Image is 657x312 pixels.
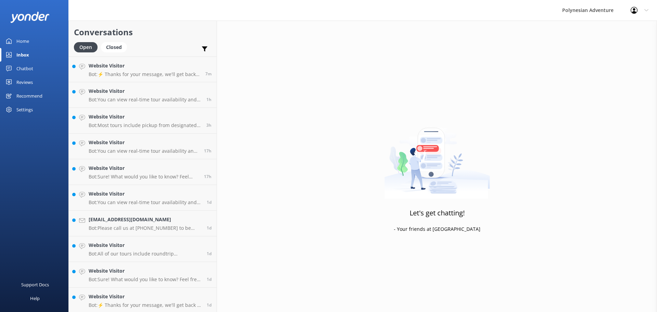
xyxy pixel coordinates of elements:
[89,267,202,275] h4: Website Visitor
[89,87,201,95] h4: Website Visitor
[207,276,211,282] span: Sep 19 2025 01:07pm (UTC -10:00) Pacific/Honolulu
[205,71,211,77] span: Sep 21 2025 09:22am (UTC -10:00) Pacific/Honolulu
[69,159,217,185] a: Website VisitorBot:Sure! What would you like to know? Feel free to ask about tour details, availa...
[410,208,465,219] h3: Let's get chatting!
[89,302,202,308] p: Bot: ⚡ Thanks for your message, we'll get back to you as soon as we can. You're also welcome to k...
[89,122,201,128] p: Bot: Most tours include pickup from designated hotels or airports, but we do not pick up from pri...
[16,89,42,103] div: Recommend
[69,82,217,108] a: Website VisitorBot:You can view real-time tour availability and book your Polynesian Adventure on...
[10,12,50,23] img: yonder-white-logo.png
[89,71,200,77] p: Bot: ⚡ Thanks for your message, we'll get back to you as soon as we can. You're also welcome to k...
[101,43,130,51] a: Closed
[69,236,217,262] a: Website VisitorBot:All of our tours include roundtrip transportation from designated pickup locat...
[101,42,127,52] div: Closed
[206,97,211,102] span: Sep 21 2025 07:38am (UTC -10:00) Pacific/Honolulu
[16,34,29,48] div: Home
[89,293,202,300] h4: Website Visitor
[207,302,211,308] span: Sep 19 2025 10:12am (UTC -10:00) Pacific/Honolulu
[89,97,201,103] p: Bot: You can view real-time tour availability and book your Polynesian Adventure online at [URL][...
[207,225,211,231] span: Sep 19 2025 07:22pm (UTC -10:00) Pacific/Honolulu
[89,139,199,146] h4: Website Visitor
[16,48,29,62] div: Inbox
[89,225,202,231] p: Bot: Please call us at [PHONE_NUMBER] to be assigned the nearest pickup location.
[89,276,202,283] p: Bot: Sure! What would you like to know? Feel free to ask about tour details, availability, pickup...
[204,174,211,179] span: Sep 20 2025 03:31pm (UTC -10:00) Pacific/Honolulu
[21,278,49,291] div: Support Docs
[89,199,202,205] p: Bot: You can view real-time tour availability and book your Polynesian Adventure online at [URL][...
[69,108,217,134] a: Website VisitorBot:Most tours include pickup from designated hotels or airports, but we do not pi...
[207,251,211,257] span: Sep 19 2025 06:02pm (UTC -10:00) Pacific/Honolulu
[16,62,33,75] div: Chatbot
[89,174,199,180] p: Bot: Sure! What would you like to know? Feel free to ask about tour details, availability, pickup...
[89,113,201,121] h4: Website Visitor
[384,113,490,199] img: artwork of a man stealing a conversation from at giant smartphone
[89,216,202,223] h4: [EMAIL_ADDRESS][DOMAIN_NAME]
[30,291,40,305] div: Help
[69,57,217,82] a: Website VisitorBot:⚡ Thanks for your message, we'll get back to you as soon as we can. You're als...
[89,164,199,172] h4: Website Visitor
[89,190,202,198] h4: Website Visitor
[16,75,33,89] div: Reviews
[89,251,202,257] p: Bot: All of our tours include roundtrip transportation from designated pickup locations. For the ...
[74,43,101,51] a: Open
[74,26,211,39] h2: Conversations
[69,134,217,159] a: Website VisitorBot:You can view real-time tour availability and book your Polynesian Adventure on...
[206,122,211,128] span: Sep 21 2025 06:14am (UTC -10:00) Pacific/Honolulu
[207,199,211,205] span: Sep 20 2025 07:12am (UTC -10:00) Pacific/Honolulu
[74,42,98,52] div: Open
[89,241,202,249] h4: Website Visitor
[89,148,199,154] p: Bot: You can view real-time tour availability and book your Polynesian Adventure online at [URL][...
[69,262,217,288] a: Website VisitorBot:Sure! What would you like to know? Feel free to ask about tour details, availa...
[69,185,217,211] a: Website VisitorBot:You can view real-time tour availability and book your Polynesian Adventure on...
[69,211,217,236] a: [EMAIL_ADDRESS][DOMAIN_NAME]Bot:Please call us at [PHONE_NUMBER] to be assigned the nearest picku...
[394,225,480,233] p: - Your friends at [GEOGRAPHIC_DATA]
[89,62,200,70] h4: Website Visitor
[16,103,33,116] div: Settings
[204,148,211,154] span: Sep 20 2025 03:49pm (UTC -10:00) Pacific/Honolulu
